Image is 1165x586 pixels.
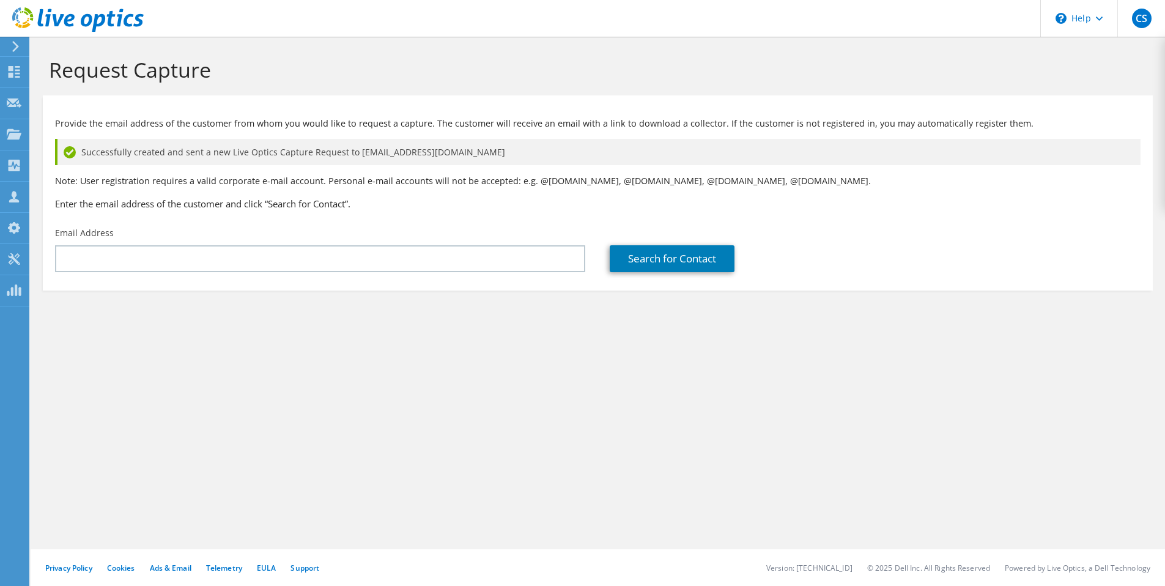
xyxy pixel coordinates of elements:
[55,227,114,239] label: Email Address
[290,563,319,573] a: Support
[1056,13,1067,24] svg: \n
[55,117,1141,130] p: Provide the email address of the customer from whom you would like to request a capture. The cust...
[867,563,990,573] li: © 2025 Dell Inc. All Rights Reserved
[1132,9,1152,28] span: CS
[45,563,92,573] a: Privacy Policy
[81,146,505,159] span: Successfully created and sent a new Live Optics Capture Request to [EMAIL_ADDRESS][DOMAIN_NAME]
[257,563,276,573] a: EULA
[49,57,1141,83] h1: Request Capture
[1005,563,1150,573] li: Powered by Live Optics, a Dell Technology
[55,174,1141,188] p: Note: User registration requires a valid corporate e-mail account. Personal e-mail accounts will ...
[206,563,242,573] a: Telemetry
[107,563,135,573] a: Cookies
[150,563,191,573] a: Ads & Email
[610,245,734,272] a: Search for Contact
[766,563,852,573] li: Version: [TECHNICAL_ID]
[55,197,1141,210] h3: Enter the email address of the customer and click “Search for Contact”.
